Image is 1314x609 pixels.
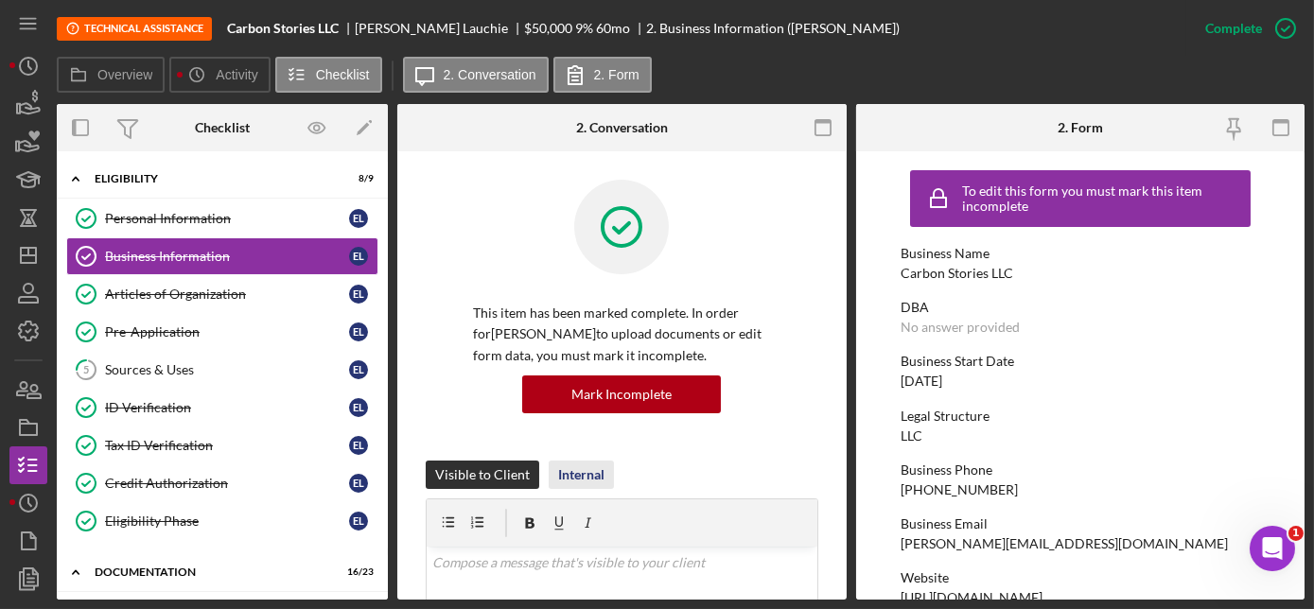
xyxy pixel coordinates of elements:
[473,303,771,366] p: This item has been marked complete. In order for [PERSON_NAME] to upload documents or edit form d...
[83,363,89,375] tspan: 5
[105,513,349,529] div: Eligibility Phase
[105,400,349,415] div: ID Verification
[901,482,1018,497] div: [PHONE_NUMBER]
[575,21,593,36] div: 9 %
[349,512,368,531] div: E L
[105,324,349,339] div: Pre-Application
[349,209,368,228] div: E L
[1058,120,1103,135] div: 2. Form
[340,566,374,578] div: 16 / 23
[901,320,1020,335] div: No answer provided
[169,57,270,93] button: Activity
[349,474,368,493] div: E L
[901,462,1260,478] div: Business Phone
[901,246,1260,261] div: Business Name
[97,67,152,82] label: Overview
[66,426,378,464] a: Tax ID VerificationEL
[901,536,1228,551] div: [PERSON_NAME][EMAIL_ADDRESS][DOMAIN_NAME]
[444,67,536,82] label: 2. Conversation
[901,409,1260,424] div: Legal Structure
[349,285,368,304] div: E L
[553,57,652,93] button: 2. Form
[646,21,900,36] div: 2. Business Information ([PERSON_NAME])
[195,120,250,135] div: Checklist
[355,21,524,36] div: [PERSON_NAME] Lauchie
[105,362,349,377] div: Sources & Uses
[349,322,368,341] div: E L
[549,461,614,489] button: Internal
[105,249,349,264] div: Business Information
[901,300,1260,315] div: DBA
[901,374,942,389] div: [DATE]
[66,389,378,426] a: ID VerificationEL
[227,21,339,36] b: Carbon Stories LLC
[901,570,1260,585] div: Website
[901,266,1013,281] div: Carbon Stories LLC
[105,211,349,226] div: Personal Information
[576,120,668,135] div: 2. Conversation
[340,173,374,184] div: 8 / 9
[349,247,368,266] div: E L
[57,17,212,41] div: Technical Assistance
[66,502,378,540] a: Eligibility PhaseEL
[95,566,326,578] div: Documentation
[57,57,165,93] button: Overview
[349,360,368,379] div: E L
[571,375,672,413] div: Mark Incomplete
[275,57,382,93] button: Checklist
[901,516,1260,531] div: Business Email
[901,428,922,444] div: LLC
[66,237,378,275] a: Business InformationEL
[558,461,604,489] div: Internal
[596,21,630,36] div: 60 mo
[316,67,370,82] label: Checklist
[349,398,368,417] div: E L
[66,275,378,313] a: Articles of OrganizationEL
[105,287,349,302] div: Articles of Organization
[522,375,721,413] button: Mark Incomplete
[1205,9,1262,47] div: Complete
[95,173,326,184] div: Eligibility
[901,590,1042,605] div: [URL][DOMAIN_NAME]
[216,67,257,82] label: Activity
[1288,526,1304,541] span: 1
[105,476,349,491] div: Credit Authorization
[1250,526,1295,571] iframe: Intercom live chat
[57,17,212,41] div: This stage is no longer available as part of the standard workflow for Standard Loan - Rende Prog...
[962,183,1246,214] div: To edit this form you must mark this item incomplete
[435,461,530,489] div: Visible to Client
[349,436,368,455] div: E L
[426,461,539,489] button: Visible to Client
[66,313,378,351] a: Pre-ApplicationEL
[901,354,1260,369] div: Business Start Date
[105,438,349,453] div: Tax ID Verification
[524,20,572,36] span: $50,000
[66,351,378,389] a: 5Sources & UsesEL
[403,57,549,93] button: 2. Conversation
[66,200,378,237] a: Personal InformationEL
[594,67,639,82] label: 2. Form
[1186,9,1305,47] button: Complete
[66,464,378,502] a: Credit AuthorizationEL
